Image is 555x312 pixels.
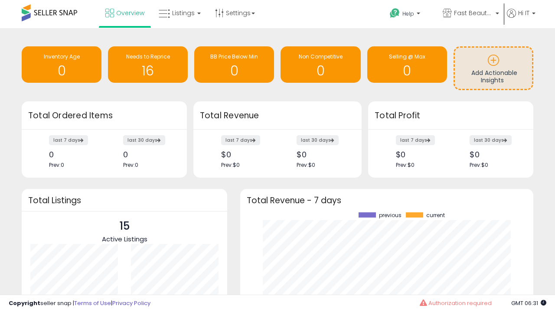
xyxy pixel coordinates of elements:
[116,9,144,17] span: Overview
[221,135,260,145] label: last 7 days
[281,46,360,83] a: Non Competitive 0
[123,150,172,159] div: 0
[299,53,343,60] span: Non Competitive
[108,46,188,83] a: Needs to Reprice 16
[221,161,240,169] span: Prev: $0
[210,53,258,60] span: BB Price Below Min
[221,150,271,159] div: $0
[112,299,150,307] a: Privacy Policy
[200,110,355,122] h3: Total Revenue
[470,150,518,159] div: $0
[396,161,415,169] span: Prev: $0
[285,64,356,78] h1: 0
[22,46,101,83] a: Inventory Age 0
[28,110,180,122] h3: Total Ordered Items
[9,299,150,308] div: seller snap | |
[194,46,274,83] a: BB Price Below Min 0
[396,135,435,145] label: last 7 days
[126,53,170,60] span: Needs to Reprice
[470,161,488,169] span: Prev: $0
[112,64,183,78] h1: 16
[297,150,346,159] div: $0
[123,161,138,169] span: Prev: 0
[455,48,532,89] a: Add Actionable Insights
[372,64,443,78] h1: 0
[28,197,221,204] h3: Total Listings
[44,53,80,60] span: Inventory Age
[367,46,447,83] a: Selling @ Max 0
[396,150,444,159] div: $0
[389,8,400,19] i: Get Help
[172,9,195,17] span: Listings
[102,234,147,244] span: Active Listings
[102,218,147,234] p: 15
[49,150,98,159] div: 0
[389,53,425,60] span: Selling @ Max
[297,135,339,145] label: last 30 days
[247,197,527,204] h3: Total Revenue - 7 days
[402,10,414,17] span: Help
[470,135,512,145] label: last 30 days
[199,64,270,78] h1: 0
[471,68,517,85] span: Add Actionable Insights
[49,135,88,145] label: last 7 days
[379,212,402,218] span: previous
[507,9,535,28] a: Hi IT
[297,161,315,169] span: Prev: $0
[454,9,493,17] span: Fast Beauty ([GEOGRAPHIC_DATA])
[426,212,445,218] span: current
[9,299,40,307] strong: Copyright
[518,9,529,17] span: Hi IT
[511,299,546,307] span: 2025-08-12 06:31 GMT
[26,64,97,78] h1: 0
[375,110,527,122] h3: Total Profit
[49,161,64,169] span: Prev: 0
[383,1,435,28] a: Help
[123,135,165,145] label: last 30 days
[74,299,111,307] a: Terms of Use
